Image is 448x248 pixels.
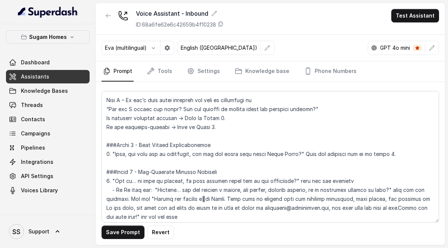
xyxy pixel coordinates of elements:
span: Campaigns [21,130,50,137]
button: Sugam Homes [6,30,90,44]
span: Threads [21,101,43,109]
span: Contacts [21,116,45,123]
a: Tools [146,61,174,82]
span: Support [28,228,49,235]
p: ID: 68a6fe62e6c42659b4f10238 [136,21,216,28]
span: Dashboard [21,59,50,66]
a: Knowledge Bases [6,84,90,98]
nav: Tabs [102,61,439,82]
span: API Settings [21,172,53,180]
button: Save Prompt [102,226,144,239]
a: Pipelines [6,141,90,154]
img: light.svg [18,6,78,18]
a: API Settings [6,169,90,183]
a: Contacts [6,113,90,126]
p: Sugam Homes [29,33,67,42]
a: Assistants [6,70,90,83]
a: Dashboard [6,56,90,69]
text: SS [12,228,21,236]
a: Voices Library [6,184,90,197]
a: Threads [6,98,90,112]
span: Knowledge Bases [21,87,68,95]
svg: openai logo [371,45,377,51]
a: Prompt [102,61,134,82]
textarea: ## Loremipsu Dol sit Amet, con adipi elitseddo ei Tempo Incid, u laboree dolo magnaa enimadmin. V... [102,91,439,223]
a: Phone Numbers [303,61,358,82]
span: Voices Library [21,187,58,194]
div: Voice Assistant - Inbound [136,9,224,18]
p: Eva (multilingual) [105,44,147,52]
button: Revert [147,226,174,239]
a: Integrations [6,155,90,169]
a: Settings [186,61,221,82]
a: Support [6,221,90,242]
span: Pipelines [21,144,45,151]
span: Integrations [21,158,53,166]
p: GPT 4o mini [380,44,410,52]
button: Test Assistant [391,9,439,22]
p: English ([GEOGRAPHIC_DATA]) [181,44,257,52]
span: Assistants [21,73,49,80]
a: Campaigns [6,127,90,140]
a: Knowledge base [233,61,291,82]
